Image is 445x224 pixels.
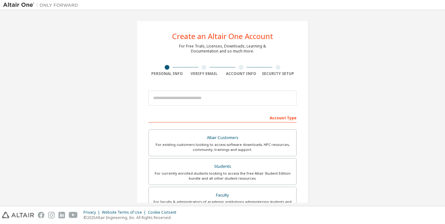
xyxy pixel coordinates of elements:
[83,210,102,215] div: Privacy
[222,71,260,76] div: Account Info
[152,162,292,171] div: Students
[152,171,292,181] div: For currently enrolled students looking to access the free Altair Student Edition bundle and all ...
[148,210,180,215] div: Cookie Consent
[102,210,148,215] div: Website Terms of Use
[69,212,78,218] img: youtube.svg
[152,199,292,209] div: For faculty & administrators of academic institutions administering students and accessing softwa...
[152,133,292,142] div: Altair Customers
[2,212,34,218] img: altair_logo.svg
[179,44,266,54] div: For Free Trials, Licenses, Downloads, Learning & Documentation and so much more.
[48,212,55,218] img: instagram.svg
[186,71,223,76] div: Verify Email
[148,112,297,122] div: Account Type
[83,215,180,220] p: © 2025 Altair Engineering, Inc. All Rights Reserved.
[148,71,186,76] div: Personal Info
[152,191,292,200] div: Faculty
[3,2,81,8] img: Altair One
[172,32,273,40] div: Create an Altair One Account
[152,142,292,152] div: For existing customers looking to access software downloads, HPC resources, community, trainings ...
[260,71,297,76] div: Security Setup
[38,212,44,218] img: facebook.svg
[58,212,65,218] img: linkedin.svg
